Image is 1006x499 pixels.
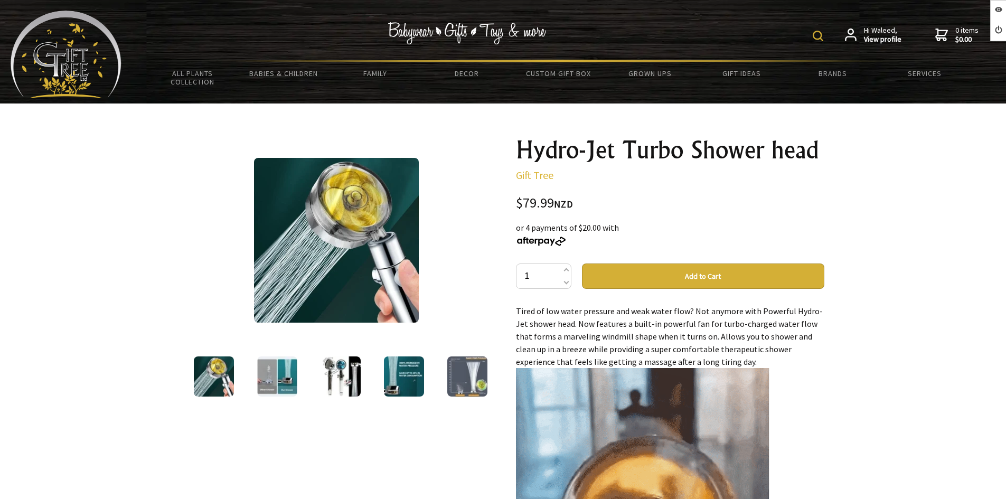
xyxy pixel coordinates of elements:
img: Afterpay [516,237,567,246]
img: Hydro-Jet Turbo Shower head [257,356,297,397]
div: $79.99 [516,196,824,211]
a: Family [330,62,421,84]
img: Babyware - Gifts - Toys and more... [11,11,121,98]
img: Hydro-Jet Turbo Shower head [384,356,424,397]
a: Hi Waleed,View profile [845,26,901,44]
strong: $0.00 [955,35,979,44]
a: 0 items$0.00 [935,26,979,44]
a: Babies & Children [238,62,330,84]
a: All Plants Collection [147,62,238,93]
span: 0 items [955,25,979,44]
a: Services [879,62,970,84]
a: Grown Ups [604,62,695,84]
img: product search [813,31,823,41]
img: Hydro-Jet Turbo Shower head [447,356,487,397]
strong: View profile [864,35,901,44]
div: or 4 payments of $20.00 with [516,221,824,247]
span: Hi Waleed, [864,26,901,44]
button: Add to Cart [582,263,824,289]
a: Custom Gift Box [513,62,604,84]
h1: Hydro-Jet Turbo Shower head [516,137,824,163]
a: Gift Tree [516,168,553,182]
a: Decor [421,62,512,84]
img: Hydro-Jet Turbo Shower head [254,158,419,323]
img: Babywear - Gifts - Toys & more [388,22,547,44]
span: NZD [554,198,573,210]
img: Hydro-Jet Turbo Shower head [194,356,234,397]
a: Brands [787,62,879,84]
img: Hydro-Jet Turbo Shower head [321,356,361,397]
a: Gift Ideas [695,62,787,84]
